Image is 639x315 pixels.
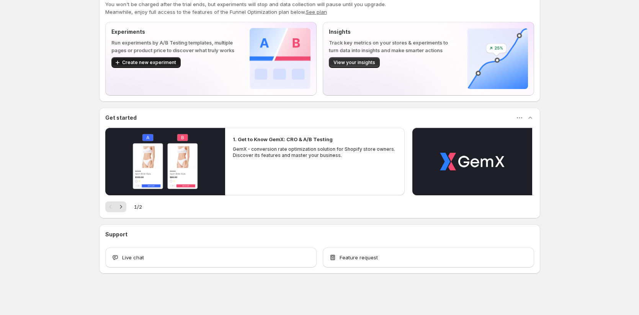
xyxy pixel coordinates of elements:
span: View your insights [333,59,375,66]
h2: 1. Get to Know GemX: CRO & A/B Testing [233,135,333,143]
p: Experiments [111,28,237,36]
p: Track key metrics on your stores & experiments to turn data into insights and make smarter actions [329,39,455,54]
button: Play video [105,128,225,195]
button: Next [116,201,126,212]
img: Insights [467,28,528,89]
p: Meanwhile, enjoy full access to the features of the Funnel Optimization plan below. [105,8,534,16]
p: You won't be charged after the trial ends, but experiments will stop and data collection will pau... [105,0,534,8]
span: Feature request [340,254,378,261]
p: GemX - conversion rate optimization solution for Shopify store owners. Discover its features and ... [233,146,397,158]
button: Play video [412,128,532,195]
p: Run experiments by A/B Testing templates, multiple pages or product price to discover what truly ... [111,39,237,54]
span: Create new experiment [122,59,176,66]
p: Insights [329,28,455,36]
h3: Support [105,231,127,238]
nav: Pagination [105,201,126,212]
button: Create new experiment [111,57,181,68]
button: See plan [306,9,327,15]
span: 1 / 2 [134,203,142,211]
button: View your insights [329,57,380,68]
h3: Get started [105,114,137,122]
span: Live chat [122,254,144,261]
img: Experiments [250,28,311,89]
